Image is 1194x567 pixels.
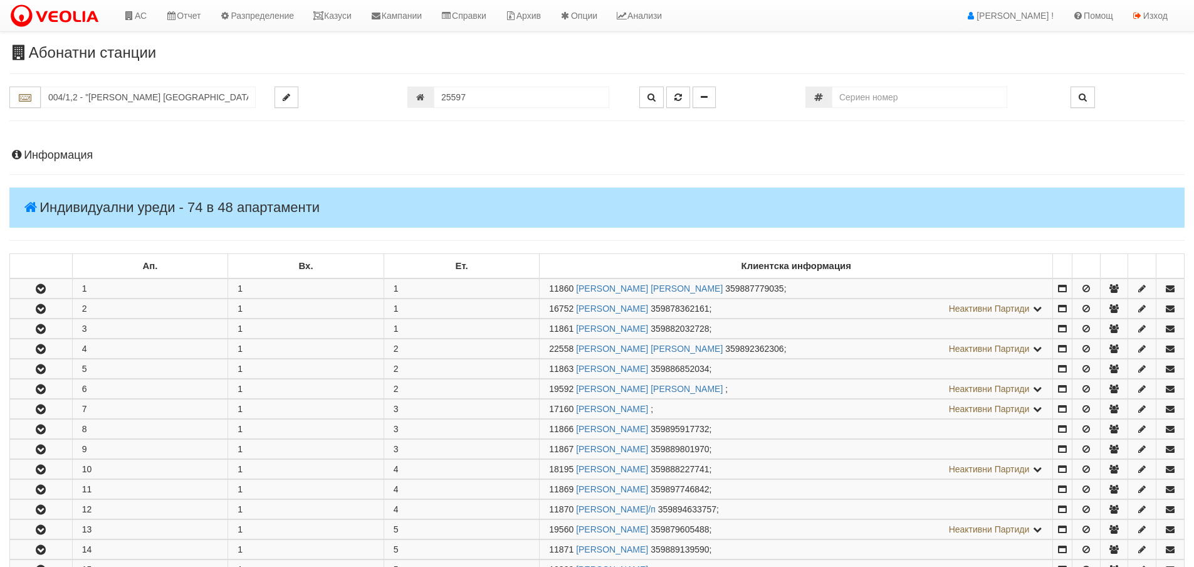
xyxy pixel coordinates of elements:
[228,440,384,459] td: 1
[549,344,573,354] span: Партида №
[576,364,648,374] a: [PERSON_NAME]
[549,283,573,294] span: Партида №
[1072,254,1100,279] td: : No sort applied, sorting is disabled
[540,278,1053,299] td: ;
[228,278,384,299] td: 1
[72,319,228,339] td: 3
[228,299,384,319] td: 1
[540,254,1053,279] td: Клиентска информация: No sort applied, sorting is disabled
[725,344,783,354] span: 359892362306
[576,504,656,514] a: [PERSON_NAME]/п
[72,480,228,499] td: 11
[741,261,851,271] b: Клиентска информация
[549,524,573,534] span: Партида №
[576,464,648,474] a: [PERSON_NAME]
[576,324,648,334] a: [PERSON_NAME]
[9,188,1185,228] h4: Индивидуални уреди - 74 в 48 апартаменти
[540,359,1053,379] td: ;
[540,520,1053,539] td: ;
[949,304,1030,314] span: Неактивни Партиди
[72,520,228,539] td: 13
[228,420,384,439] td: 1
[143,261,158,271] b: Ап.
[651,424,709,434] span: 359895917732
[394,464,399,474] span: 4
[540,540,1053,559] td: ;
[72,400,228,419] td: 7
[394,504,399,514] span: 4
[72,500,228,519] td: 12
[394,324,399,334] span: 1
[576,344,723,354] a: [PERSON_NAME] [PERSON_NAME]
[540,339,1053,359] td: ;
[651,304,709,314] span: 359878362161
[949,524,1030,534] span: Неактивни Партиди
[72,540,228,559] td: 14
[394,484,399,494] span: 4
[228,254,384,279] td: Вх.: No sort applied, sorting is disabled
[72,359,228,379] td: 5
[394,404,399,414] span: 3
[949,464,1030,474] span: Неактивни Партиди
[72,278,228,299] td: 1
[658,504,716,514] span: 359894633757
[72,299,228,319] td: 2
[394,444,399,454] span: 3
[434,87,609,108] input: Партида №
[540,500,1053,519] td: ;
[651,524,709,534] span: 359879605488
[549,444,573,454] span: Партида №
[228,400,384,419] td: 1
[540,480,1053,499] td: ;
[651,484,709,494] span: 359897746842
[9,149,1185,162] h4: Информация
[540,319,1053,339] td: ;
[949,404,1030,414] span: Неактивни Партиди
[576,384,723,394] a: [PERSON_NAME] [PERSON_NAME]
[72,339,228,359] td: 4
[394,283,399,294] span: 1
[228,480,384,499] td: 1
[540,420,1053,439] td: ;
[9,45,1185,61] h3: Абонатни станции
[394,424,399,434] span: 3
[394,304,399,314] span: 1
[540,440,1053,459] td: ;
[228,339,384,359] td: 1
[384,254,540,279] td: Ет.: No sort applied, sorting is disabled
[540,460,1053,479] td: ;
[228,540,384,559] td: 1
[228,500,384,519] td: 1
[651,324,709,334] span: 359882032728
[725,283,783,294] span: 359887779035
[10,254,73,279] td: : No sort applied, sorting is disabled
[576,484,648,494] a: [PERSON_NAME]
[456,261,468,271] b: Ет.
[549,504,573,514] span: Партида №
[228,359,384,379] td: 1
[549,384,573,394] span: Партида №
[576,424,648,434] a: [PERSON_NAME]
[549,464,573,474] span: Партида №
[549,484,573,494] span: Партида №
[72,379,228,399] td: 6
[576,304,648,314] a: [PERSON_NAME]
[549,544,573,554] span: Партида №
[651,444,709,454] span: 359889801970
[651,464,709,474] span: 359888227741
[540,400,1053,419] td: ;
[576,524,648,534] a: [PERSON_NAME]
[228,379,384,399] td: 1
[549,404,573,414] span: Партида №
[1156,254,1185,279] td: : No sort applied, sorting is disabled
[1100,254,1128,279] td: : No sort applied, sorting is disabled
[576,544,648,554] a: [PERSON_NAME]
[72,440,228,459] td: 9
[540,299,1053,319] td: ;
[394,544,399,554] span: 5
[832,87,1007,108] input: Сериен номер
[41,87,256,108] input: Абонатна станция
[1053,254,1072,279] td: : No sort applied, sorting is disabled
[549,424,573,434] span: Партида №
[394,384,399,394] span: 2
